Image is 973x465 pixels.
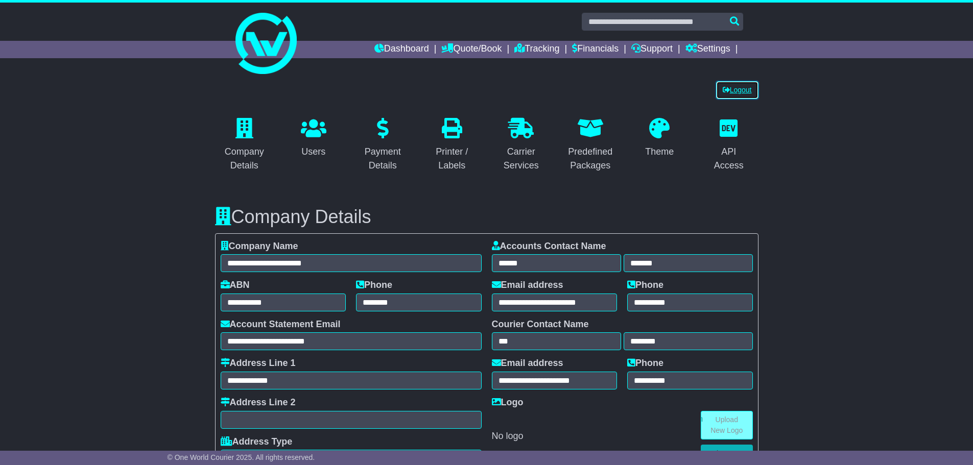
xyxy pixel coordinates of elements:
label: ABN [221,280,250,291]
div: Carrier Services [499,145,544,173]
a: Users [294,114,333,162]
label: Courier Contact Name [492,319,589,330]
a: Carrier Services [492,114,551,176]
a: Payment Details [353,114,413,176]
label: Address Line 2 [221,397,296,408]
label: Accounts Contact Name [492,241,606,252]
a: Theme [638,114,680,162]
a: Predefined Packages [561,114,620,176]
div: API Access [706,145,752,173]
label: Address Line 1 [221,358,296,369]
label: Phone [627,358,663,369]
label: Email address [492,358,563,369]
div: Company Details [222,145,268,173]
label: Phone [627,280,663,291]
a: API Access [699,114,758,176]
a: Printer / Labels [422,114,482,176]
label: Email address [492,280,563,291]
span: No logo [492,431,524,441]
a: Company Details [215,114,274,176]
h3: Company Details [215,207,758,227]
a: Upload New Logo [701,411,753,439]
div: Users [301,145,326,159]
div: Theme [645,145,674,159]
a: Support [631,41,673,58]
div: Printer / Labels [429,145,475,173]
label: Logo [492,397,524,408]
a: Quote/Book [441,41,502,58]
a: Tracking [514,41,559,58]
a: Settings [685,41,730,58]
a: Financials [572,41,619,58]
label: Address Type [221,436,293,448]
a: Logout [716,81,758,99]
label: Phone [356,280,392,291]
div: Payment Details [360,145,406,173]
label: Account Statement Email [221,319,341,330]
div: Predefined Packages [567,145,613,173]
a: Dashboard [374,41,429,58]
span: © One World Courier 2025. All rights reserved. [168,453,315,461]
label: Company Name [221,241,298,252]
